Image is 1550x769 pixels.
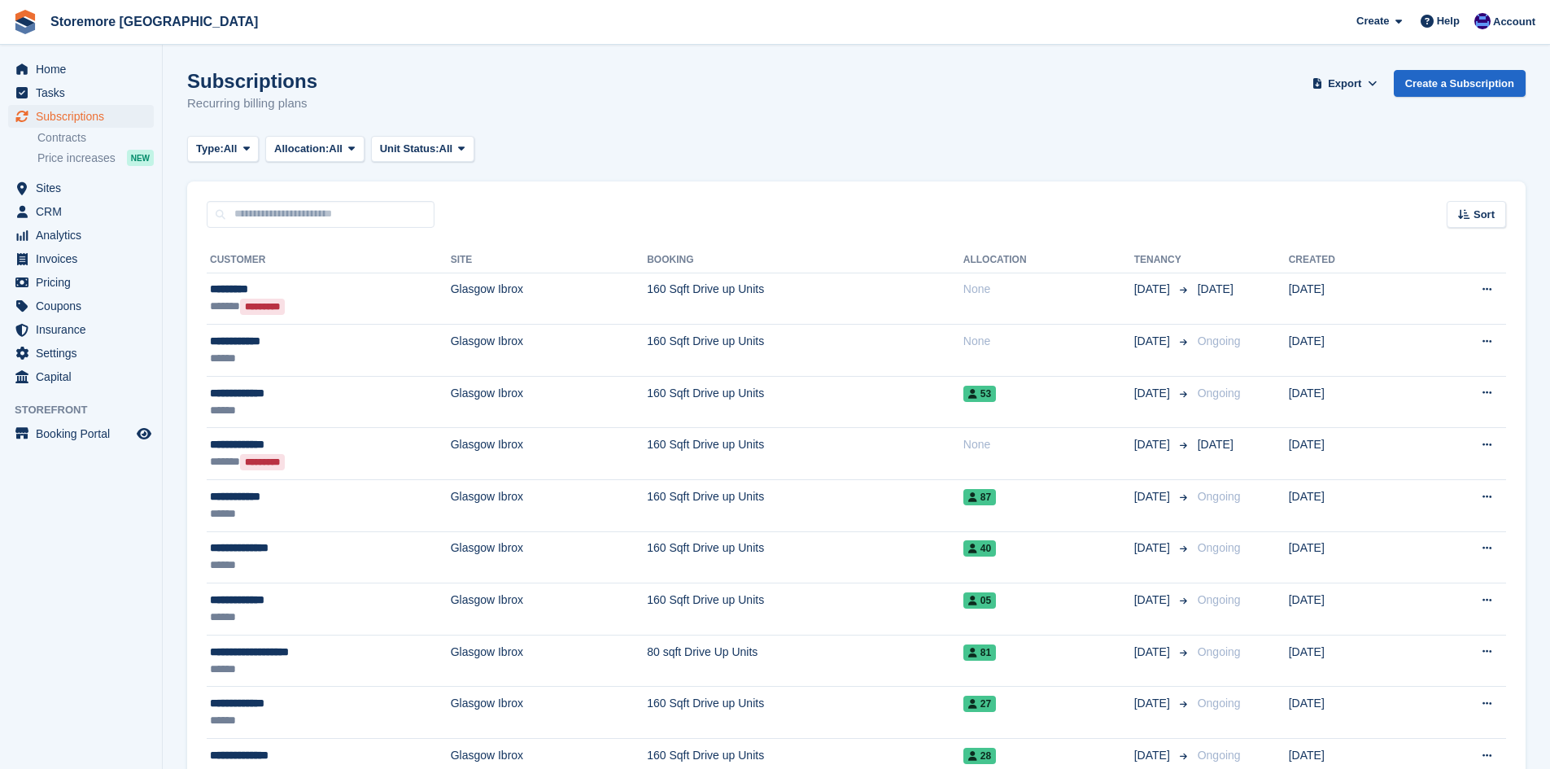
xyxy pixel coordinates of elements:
span: Subscriptions [36,105,133,128]
span: Ongoing [1198,697,1241,710]
span: Allocation: [274,141,329,157]
span: Unit Status: [380,141,439,157]
button: Type: All [187,136,259,163]
span: 28 [963,748,996,764]
div: NEW [127,150,154,166]
h1: Subscriptions [187,70,317,92]
a: menu [8,105,154,128]
td: 160 Sqft Drive up Units [647,531,963,583]
a: menu [8,422,154,445]
td: Glasgow Ibrox [451,428,648,480]
img: stora-icon-8386f47178a22dfd0bd8f6a31ec36ba5ce8667c1dd55bd0f319d3a0aa187defe.svg [13,10,37,34]
td: Glasgow Ibrox [451,273,648,325]
span: [DATE] [1134,385,1173,402]
span: Create [1356,13,1389,29]
td: [DATE] [1289,325,1414,377]
span: Ongoing [1198,334,1241,347]
span: [DATE] [1134,747,1173,764]
span: 81 [963,644,996,661]
span: All [224,141,238,157]
td: 160 Sqft Drive up Units [647,687,963,739]
td: Glasgow Ibrox [451,376,648,428]
span: [DATE] [1134,540,1173,557]
span: [DATE] [1134,695,1173,712]
p: Recurring billing plans [187,94,317,113]
td: [DATE] [1289,583,1414,636]
td: Glasgow Ibrox [451,635,648,687]
td: [DATE] [1289,687,1414,739]
span: Price increases [37,151,116,166]
a: menu [8,58,154,81]
button: Export [1309,70,1381,97]
span: Coupons [36,295,133,317]
a: menu [8,81,154,104]
span: Export [1328,76,1361,92]
span: 53 [963,386,996,402]
a: Create a Subscription [1394,70,1526,97]
span: Ongoing [1198,541,1241,554]
span: Invoices [36,247,133,270]
a: menu [8,365,154,388]
span: All [329,141,343,157]
a: menu [8,295,154,317]
td: [DATE] [1289,376,1414,428]
span: Home [36,58,133,81]
span: [DATE] [1134,592,1173,609]
td: 160 Sqft Drive up Units [647,428,963,480]
a: menu [8,177,154,199]
span: 05 [963,592,996,609]
a: menu [8,247,154,270]
th: Tenancy [1134,247,1191,273]
td: Glasgow Ibrox [451,583,648,636]
span: Sites [36,177,133,199]
span: [DATE] [1134,644,1173,661]
a: menu [8,200,154,223]
th: Site [451,247,648,273]
span: Ongoing [1198,593,1241,606]
button: Allocation: All [265,136,365,163]
span: Analytics [36,224,133,247]
span: [DATE] [1134,281,1173,298]
span: 87 [963,489,996,505]
span: Ongoing [1198,749,1241,762]
span: [DATE] [1134,436,1173,453]
td: Glasgow Ibrox [451,325,648,377]
span: Ongoing [1198,645,1241,658]
span: [DATE] [1134,488,1173,505]
a: Preview store [134,424,154,443]
span: Sort [1474,207,1495,223]
td: [DATE] [1289,428,1414,480]
span: [DATE] [1198,438,1233,451]
button: Unit Status: All [371,136,474,163]
span: [DATE] [1134,333,1173,350]
td: 160 Sqft Drive up Units [647,376,963,428]
div: None [963,333,1134,350]
a: Price increases NEW [37,149,154,167]
a: Storemore [GEOGRAPHIC_DATA] [44,8,264,35]
td: Glasgow Ibrox [451,480,648,532]
span: Ongoing [1198,387,1241,400]
td: 160 Sqft Drive up Units [647,325,963,377]
span: Storefront [15,402,162,418]
span: [DATE] [1198,282,1233,295]
td: Glasgow Ibrox [451,687,648,739]
td: [DATE] [1289,480,1414,532]
td: 80 sqft Drive Up Units [647,635,963,687]
span: 27 [963,696,996,712]
span: Pricing [36,271,133,294]
td: [DATE] [1289,635,1414,687]
span: Tasks [36,81,133,104]
th: Booking [647,247,963,273]
img: Angela [1474,13,1491,29]
span: Insurance [36,318,133,341]
td: 160 Sqft Drive up Units [647,583,963,636]
span: Settings [36,342,133,365]
a: menu [8,224,154,247]
div: None [963,436,1134,453]
a: Contracts [37,130,154,146]
a: menu [8,342,154,365]
th: Customer [207,247,451,273]
a: menu [8,271,154,294]
div: None [963,281,1134,298]
span: All [439,141,453,157]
